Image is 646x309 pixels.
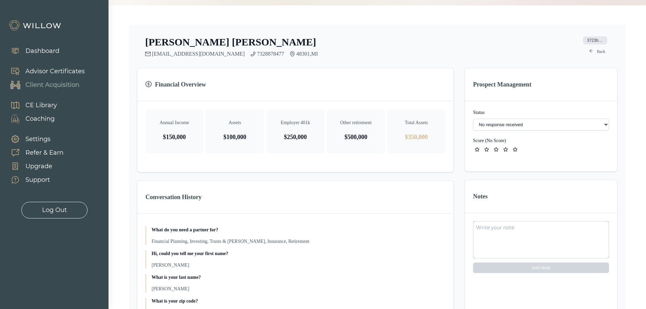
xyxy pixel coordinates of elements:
[257,51,284,57] a: 7328878477
[3,146,63,159] a: Refer & Earn
[473,80,609,89] h3: Prospect Management
[25,135,51,144] div: Settings
[585,47,609,56] a: arrow-leftBack
[393,119,440,126] p: Total Assets
[211,119,258,126] p: Assets
[152,51,245,57] a: [EMAIL_ADDRESS][DOMAIN_NAME]
[473,263,609,273] button: Add Note
[152,274,445,281] p: What is your last name?
[145,81,152,88] span: dollar
[250,51,256,57] span: phone
[145,192,445,202] h3: Conversation History
[25,162,52,171] div: Upgrade
[25,175,50,185] div: Support
[145,36,316,48] h2: [PERSON_NAME] [PERSON_NAME]
[296,51,318,57] span: 48301 , MI
[502,146,510,154] button: star
[152,298,445,305] p: What is your zip code?
[332,132,379,142] p: $500,000
[290,51,295,57] span: environment
[3,159,63,173] a: Upgrade
[589,49,594,54] span: arrow-left
[25,80,79,90] div: Client Acquisition
[473,109,609,116] label: Status
[483,146,491,154] button: star
[25,101,57,110] div: CE Library
[511,146,519,154] button: star
[3,132,63,146] a: Settings
[152,286,445,292] p: [PERSON_NAME]
[3,44,59,58] a: Dashboard
[8,20,63,31] img: Willow
[272,119,319,126] p: Employer 401k
[393,132,440,142] p: $350,000
[473,137,506,144] button: ID
[152,250,445,257] p: Hi, could you tell me your first name?
[3,78,85,92] a: Client Acquisition
[152,262,445,269] p: [PERSON_NAME]
[492,146,500,154] button: star
[473,138,506,143] label: Score ( No Score )
[145,51,151,57] span: mail
[272,132,319,142] p: $250,000
[25,67,85,76] div: Advisor Certificates
[151,119,198,126] p: Annual Income
[473,146,481,154] button: star
[152,227,445,233] p: What do you need a partner for?
[3,64,85,78] a: Advisor Certificates
[25,114,55,123] div: Coaching
[25,148,63,157] div: Refer & Earn
[151,132,198,142] p: $150,000
[581,36,609,45] button: ID
[583,36,607,44] span: 3723bf26-9c7b-44c7-b210-0b0062b916e0
[25,46,59,56] div: Dashboard
[3,98,57,112] a: CE Library
[3,112,57,125] a: Coaching
[211,132,258,142] p: $100,000
[145,80,445,89] h3: Financial Overview
[332,119,379,126] p: Other retirement
[473,192,609,201] h3: Notes
[42,206,67,215] div: Log Out
[152,238,445,245] p: Financial Planning, Investing, Trusts & [PERSON_NAME], Insurance, Retirement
